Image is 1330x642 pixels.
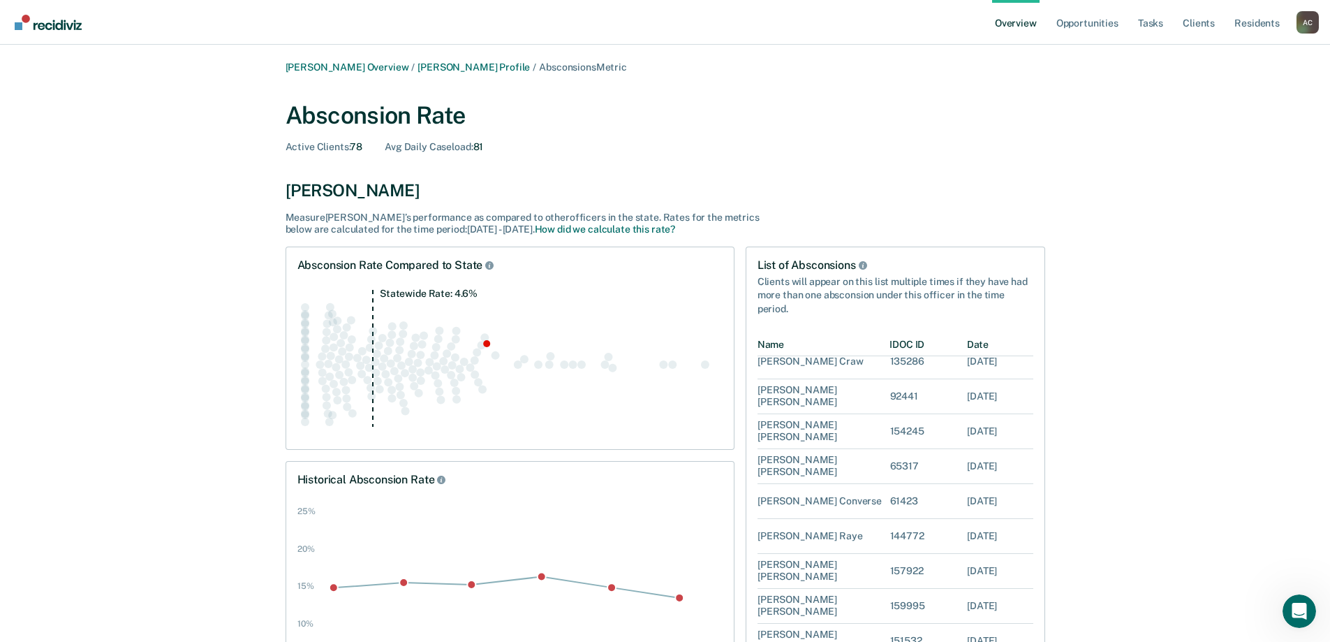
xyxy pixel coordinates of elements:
[889,356,924,368] div: 135286
[758,495,882,508] div: [PERSON_NAME] Converse
[758,356,864,368] div: [PERSON_NAME] Craw
[418,61,530,73] a: [PERSON_NAME] Profile
[385,141,473,152] span: Avg Daily Caseload :
[1283,594,1316,628] iframe: Intercom live chat
[889,333,967,356] div: IDOC ID
[967,530,997,543] div: [DATE]
[967,565,997,578] div: [DATE]
[434,473,448,487] button: Historical Rate
[758,333,890,356] div: Name
[889,600,924,613] div: 159995
[967,356,997,368] div: [DATE]
[535,224,676,235] button: How did we calculate this rate?
[286,101,1045,130] div: Absconsion Rate
[286,212,774,235] div: Measure [PERSON_NAME] ’s performance as compared to other officer s in the state. Rates for the m...
[482,258,496,272] button: Rate Compared to State
[758,420,890,444] div: [PERSON_NAME] [PERSON_NAME]
[758,258,1033,272] div: List of Absconsions
[297,258,497,272] div: Absconsion Rate Compared to State
[758,455,890,479] div: [PERSON_NAME] [PERSON_NAME]
[385,141,483,153] div: 81
[856,258,870,272] button: List of Absconsions
[380,288,478,299] tspan: Statewide Rate: 4.6%
[967,495,997,508] div: [DATE]
[967,333,1033,356] div: Date
[408,61,418,73] span: /
[286,141,363,153] div: 78
[758,272,1033,316] div: Clients will appear on this list multiple times if they have had more than one absconsion under t...
[889,391,917,403] div: 92441
[889,425,924,438] div: 154245
[758,530,863,543] div: [PERSON_NAME] Raye
[967,425,997,438] div: [DATE]
[758,385,890,409] div: [PERSON_NAME] [PERSON_NAME]
[1296,11,1319,34] button: Profile dropdown button
[967,460,997,473] div: [DATE]
[889,565,923,578] div: 157922
[967,391,997,403] div: [DATE]
[1296,11,1319,34] div: A C
[967,600,997,613] div: [DATE]
[758,560,890,584] div: [PERSON_NAME] [PERSON_NAME]
[297,289,723,439] div: Swarm plot of all absconsion rates in the state for NOT_SEX_OFFENSE caseloads, highlighting value...
[286,61,409,73] a: [PERSON_NAME] Overview
[530,61,539,73] span: /
[889,495,917,508] div: 61423
[539,61,627,73] span: Absconsions Metric
[889,530,924,543] div: 144772
[15,15,82,30] img: Recidiviz
[758,594,890,619] div: [PERSON_NAME] [PERSON_NAME]
[889,460,918,473] div: 65317
[286,180,1045,200] div: [PERSON_NAME]
[297,473,449,487] div: Historical Absconsion Rate
[286,141,350,152] span: Active Clients :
